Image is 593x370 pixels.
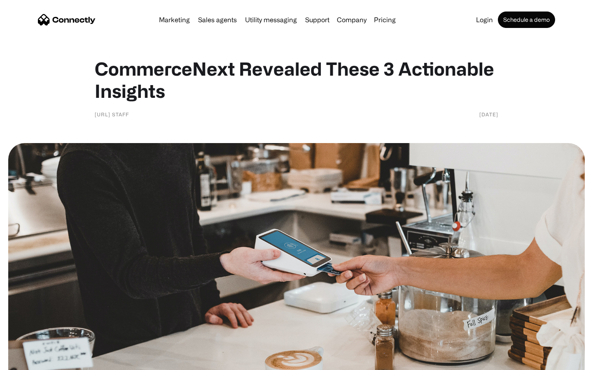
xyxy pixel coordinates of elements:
[337,14,367,25] div: Company
[195,16,240,23] a: Sales agents
[371,16,399,23] a: Pricing
[8,356,49,367] aside: Language selected: English
[479,110,498,118] div: [DATE]
[242,16,300,23] a: Utility messaging
[95,110,129,118] div: [URL] Staff
[156,16,193,23] a: Marketing
[302,16,333,23] a: Support
[498,12,555,28] a: Schedule a demo
[473,16,496,23] a: Login
[95,58,498,102] h1: CommerceNext Revealed These 3 Actionable Insights
[16,356,49,367] ul: Language list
